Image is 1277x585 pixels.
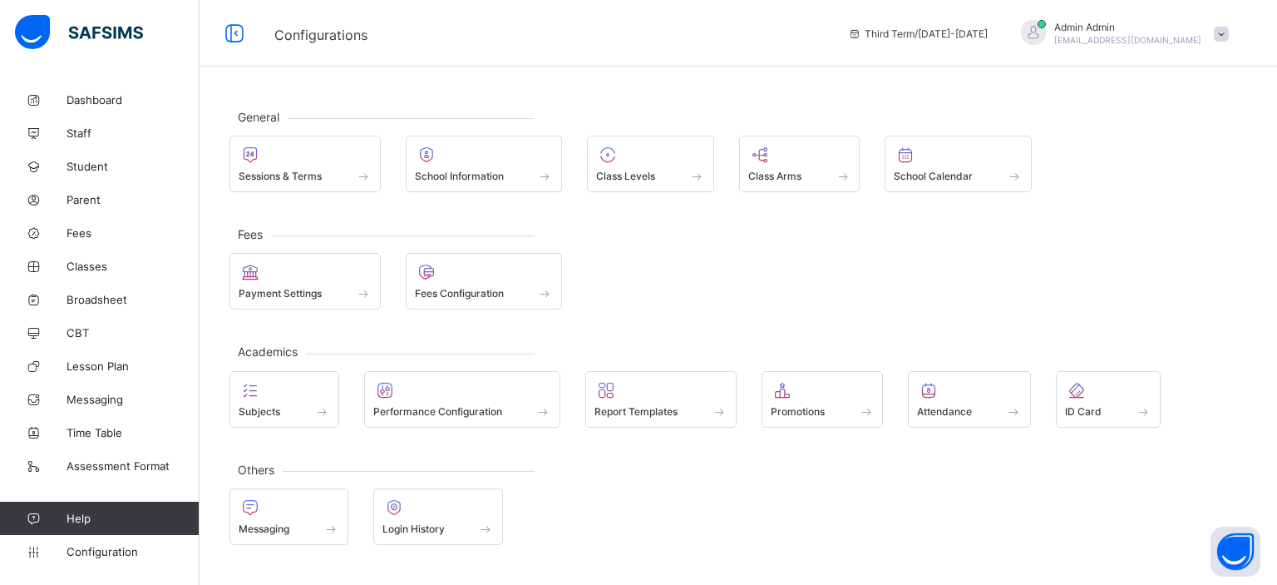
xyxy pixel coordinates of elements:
div: Class Arms [739,136,860,192]
div: Sessions & Terms [229,136,381,192]
span: Login History [382,523,445,535]
span: Payment Settings [239,287,322,300]
div: School Information [406,136,563,192]
span: Help [67,512,199,525]
span: session/term information [848,27,988,40]
img: safsims [15,15,143,50]
span: Attendance [917,405,972,418]
span: Class Levels [596,170,655,182]
span: School Calendar [894,170,973,182]
span: Messaging [239,523,289,535]
span: General [229,110,288,124]
div: Payment Settings [229,253,381,310]
span: Fees Configuration [415,287,504,300]
div: Promotions [762,371,884,428]
span: Broadsheet [67,293,200,306]
div: Report Templates [585,371,737,428]
div: Login History [373,488,504,545]
span: Configurations [274,27,367,43]
span: Fees [67,226,200,240]
span: [EMAIL_ADDRESS][DOMAIN_NAME] [1054,35,1201,45]
span: Parent [67,193,200,206]
span: Staff [67,126,200,140]
div: AdminAdmin [1004,20,1237,47]
span: Class Arms [748,170,801,182]
span: Report Templates [594,405,678,418]
span: CBT [67,326,200,340]
span: Fees [229,227,271,241]
span: Admin Admin [1054,21,1201,33]
div: Attendance [908,371,1031,428]
span: Student [67,160,200,173]
span: Subjects [239,405,280,418]
div: School Calendar [885,136,1032,192]
span: School Information [415,170,504,182]
span: Dashboard [67,93,200,107]
span: Messaging [67,393,200,406]
span: Promotions [771,405,825,418]
span: Classes [67,260,200,273]
span: Time Table [67,426,200,439]
span: Sessions & Terms [239,170,322,182]
span: Performance Configuration [373,405,502,418]
span: Academics [229,345,306,359]
div: Fees Configuration [406,253,563,310]
div: Messaging [229,488,348,545]
span: Others [229,463,283,477]
span: ID Card [1065,405,1102,418]
button: Open asap [1210,527,1260,577]
span: Lesson Plan [67,359,200,373]
span: Assessment Format [67,459,200,473]
div: ID Card [1056,371,1161,428]
div: Performance Configuration [364,371,561,428]
div: Subjects [229,371,339,428]
div: Class Levels [587,136,714,192]
span: Configuration [67,545,199,558]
